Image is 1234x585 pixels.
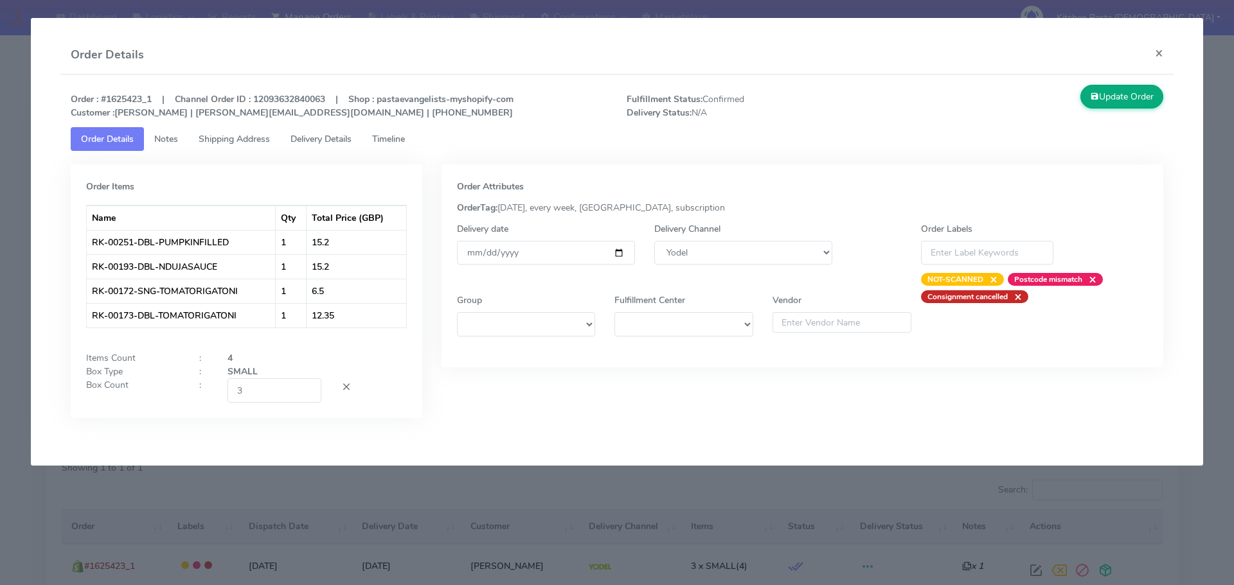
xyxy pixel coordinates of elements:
[457,222,508,236] label: Delivery date
[457,180,524,193] strong: Order Attributes
[307,230,406,254] td: 15.2
[921,222,972,236] label: Order Labels
[87,205,276,230] th: Name
[921,241,1053,265] input: Enter Label Keywords
[76,365,190,378] div: Box Type
[276,303,307,327] td: 1
[87,303,276,327] td: RK-00173-DBL-TOMATORIGATONI
[228,352,233,364] strong: 4
[87,254,276,279] td: RK-00193-DBL-NDUJASAUCE
[457,293,482,307] label: Group
[76,378,190,402] div: Box Count
[276,279,307,303] td: 1
[86,180,134,193] strong: Order Items
[617,92,895,119] span: Confirmed N/A
[228,365,258,378] strong: SMALL
[87,279,276,303] td: RK-00172-SNG-TOMATORIGATONI
[71,46,144,64] h4: Order Details
[228,378,321,402] input: Box Count
[276,230,307,254] td: 1
[71,127,1164,151] ul: Tabs
[307,279,406,303] td: 6.5
[627,93,702,105] strong: Fulfillment Status:
[447,201,1158,214] div: [DATE], every week, [GEOGRAPHIC_DATA], subscription
[627,107,692,119] strong: Delivery Status:
[190,365,218,378] div: :
[291,133,352,145] span: Delivery Details
[276,205,307,230] th: Qty
[773,312,911,333] input: Enter Vendor Name
[773,293,801,307] label: Vendor
[190,351,218,365] div: :
[654,222,720,236] label: Delivery Channel
[71,93,514,119] strong: Order : #1625423_1 | Channel Order ID : 12093632840063 | Shop : pastaevangelists-myshopify-com [P...
[1014,274,1082,284] strong: Postcode mismatch
[190,378,218,402] div: :
[76,351,190,365] div: Items Count
[81,133,134,145] span: Order Details
[1145,36,1174,70] button: Close
[927,292,1008,302] strong: Consignment cancelled
[457,202,497,214] strong: OrderTag:
[927,274,983,284] strong: NOT-SCANNED
[87,230,276,254] td: RK-00251-DBL-PUMPKINFILLED
[307,254,406,279] td: 15.2
[1008,290,1022,303] span: ×
[614,293,685,307] label: Fulfillment Center
[1082,273,1096,286] span: ×
[1080,85,1164,109] button: Update Order
[307,303,406,327] td: 12.35
[276,254,307,279] td: 1
[199,133,270,145] span: Shipping Address
[983,273,997,286] span: ×
[307,205,406,230] th: Total Price (GBP)
[71,107,114,119] strong: Customer :
[154,133,178,145] span: Notes
[372,133,405,145] span: Timeline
